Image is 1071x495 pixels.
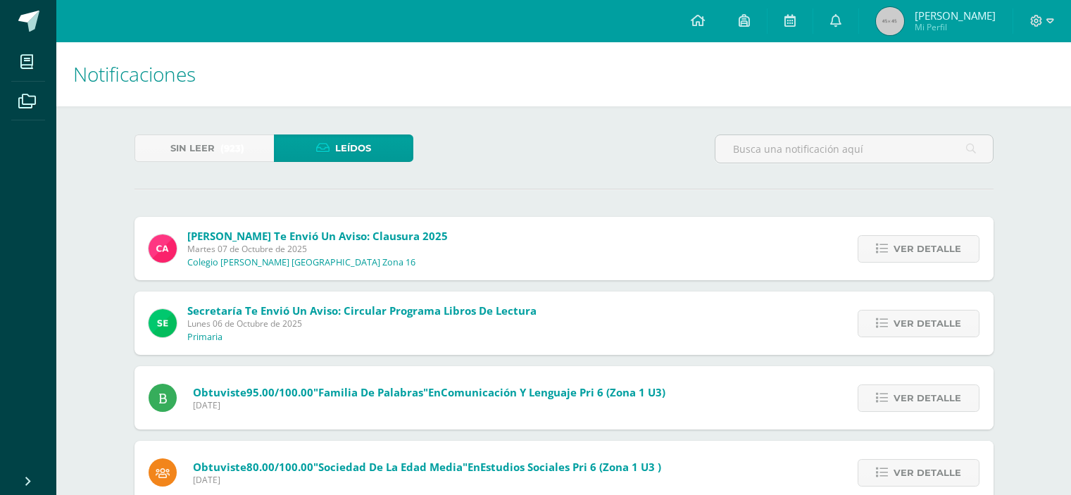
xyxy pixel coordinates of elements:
a: Leídos [274,134,413,162]
p: Colegio [PERSON_NAME] [GEOGRAPHIC_DATA] Zona 16 [187,257,415,268]
img: 45x45 [876,7,904,35]
span: Obtuviste en [193,385,665,399]
span: [PERSON_NAME] [915,8,996,23]
a: Sin leer(923) [134,134,274,162]
span: Comunicación y lenguaje Pri 6 (Zona 1 U3) [441,385,665,399]
img: 652a21a2c19f2e563aa9836a1f964dac.png [149,234,177,263]
span: Lunes 06 de Octubre de 2025 [187,318,537,330]
span: Ver detalle [894,236,961,262]
span: Martes 07 de Octubre de 2025 [187,243,448,255]
span: [DATE] [193,399,665,411]
p: Primaria [187,332,223,343]
span: Sin leer [170,135,215,161]
span: "Familia de palabras" [313,385,428,399]
span: [DATE] [193,474,661,486]
span: (923) [220,135,244,161]
span: Ver detalle [894,311,961,337]
span: [PERSON_NAME] te envió un aviso: Clausura 2025 [187,229,448,243]
span: Mi Perfil [915,21,996,33]
span: 80.00/100.00 [246,460,313,474]
span: Obtuviste en [193,460,661,474]
span: Secretaría te envió un aviso: Circular Programa Libros de lectura [187,303,537,318]
img: 458d5f1a9dcc7b61d11f682b7cb5dbf4.png [149,309,177,337]
span: Ver detalle [894,385,961,411]
span: Ver detalle [894,460,961,486]
span: Leídos [335,135,371,161]
span: Notificaciones [73,61,196,87]
span: 95.00/100.00 [246,385,313,399]
span: "Sociedad de la Edad Media" [313,460,468,474]
input: Busca una notificación aquí [715,135,993,163]
span: Estudios sociales Pri 6 (Zona 1 U3 ) [480,460,661,474]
